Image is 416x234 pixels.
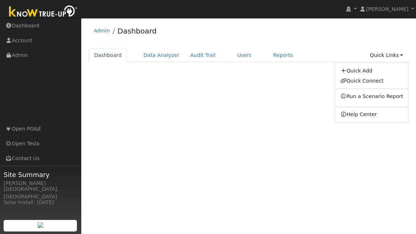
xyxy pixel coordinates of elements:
a: Help Center [335,110,408,120]
span: [PERSON_NAME] [366,6,408,12]
a: Quick Connect [335,76,408,86]
div: [GEOGRAPHIC_DATA], [GEOGRAPHIC_DATA] [4,185,77,200]
a: Dashboard [117,27,157,35]
a: Run a Scenario Report [335,92,408,102]
a: Quick Add [335,66,408,76]
a: Reports [268,49,298,62]
a: Audit Trail [185,49,221,62]
div: [PERSON_NAME] [4,180,77,187]
img: Know True-Up [5,4,81,20]
a: Admin [94,28,110,34]
span: Site Summary [4,170,77,180]
a: Dashboard [89,49,127,62]
a: Quick Links [364,49,408,62]
a: Users [232,49,257,62]
a: Data Analyzer [138,49,185,62]
img: retrieve [38,222,43,228]
div: Solar Install: [DATE] [4,199,77,206]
